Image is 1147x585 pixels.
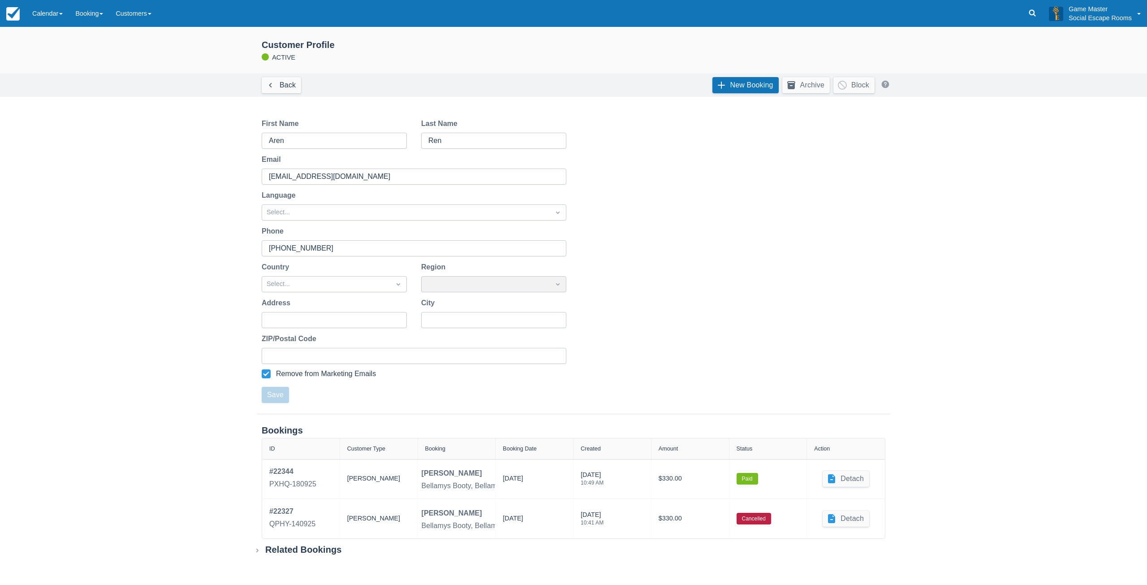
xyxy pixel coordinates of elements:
[269,466,316,477] div: # 22344
[269,506,315,517] div: # 22327
[421,118,461,129] label: Last Name
[421,298,438,308] label: City
[262,262,293,273] label: Country
[262,39,896,51] div: Customer Profile
[262,154,285,165] label: Email
[269,479,316,490] div: PXHQ-180925
[425,446,446,452] div: Booking
[269,519,315,529] div: QPHY-140925
[422,520,702,531] div: Bellamys Booty, Bellamys Booty Room Booking, Bank Heist, Bank Heist Room Booking
[421,262,449,273] label: Region
[581,520,604,525] div: 10:41 AM
[262,190,299,201] label: Language
[659,446,678,452] div: Amount
[262,298,294,308] label: Address
[262,334,320,344] label: ZIP/Postal Code
[503,514,523,527] div: [DATE]
[712,77,779,93] a: New Booking
[262,226,287,237] label: Phone
[422,468,482,479] div: [PERSON_NAME]
[269,506,315,531] a: #22327QPHY-140925
[581,510,604,531] div: [DATE]
[581,470,604,491] div: [DATE]
[1049,6,1063,21] img: A3
[1069,13,1132,22] p: Social Escape Rooms
[422,508,482,519] div: [PERSON_NAME]
[269,446,275,452] div: ID
[833,77,875,93] button: Block
[251,39,896,63] div: ACTIVE
[581,480,604,485] div: 10:49 AM
[659,506,722,531] div: $330.00
[503,446,537,452] div: Booking Date
[581,446,601,452] div: Created
[265,544,342,555] div: Related Bookings
[262,425,885,436] div: Bookings
[262,77,301,93] a: Back
[6,7,20,21] img: checkfront-main-nav-mini-logo.png
[737,446,753,452] div: Status
[347,506,410,531] div: [PERSON_NAME]
[347,446,385,452] div: Customer Type
[394,280,403,289] span: Dropdown icon
[553,208,562,217] span: Dropdown icon
[737,513,771,524] label: Cancelled
[659,466,722,491] div: $330.00
[503,474,523,487] div: [DATE]
[737,473,758,485] label: Paid
[422,481,702,491] div: Bellamys Booty, Bellamys Booty Room Booking, Bank Heist, Bank Heist Room Booking
[347,466,410,491] div: [PERSON_NAME]
[276,369,376,378] div: Remove from Marketing Emails
[269,466,316,491] a: #22344PXHQ-180925
[1069,4,1132,13] p: Game Master
[267,208,545,217] div: Select...
[823,511,869,527] button: Detach
[262,118,302,129] label: First Name
[823,471,869,487] button: Detach
[782,77,830,93] button: Archive
[814,446,830,452] div: Action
